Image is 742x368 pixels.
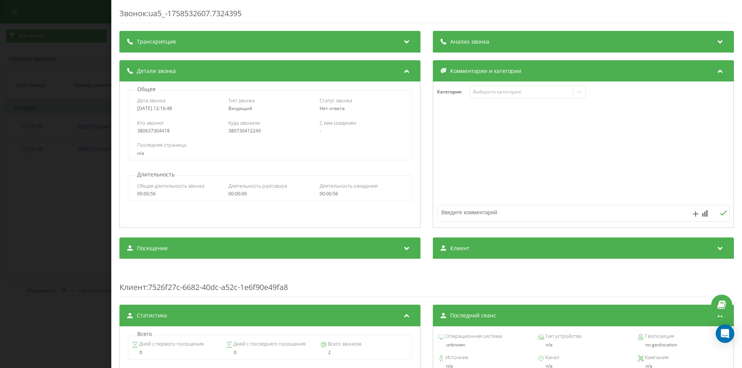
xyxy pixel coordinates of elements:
span: Дата звонка [137,97,165,104]
span: Последняя страница [137,141,186,148]
span: Длительность ожидания [320,182,378,189]
span: Дней с последнего посещения [232,340,306,348]
div: Звонок : ua5_-1758532607.7324395 [119,8,734,23]
div: 0 [132,350,220,355]
span: Клиент [450,244,470,252]
span: Транскрипция [137,38,176,46]
div: - [320,128,403,134]
span: Статистика [137,312,167,319]
div: 00:00:56 [137,191,220,197]
span: Геопозиция [644,332,674,340]
span: Общая длительность звонка [137,182,204,189]
span: Канал [544,354,559,361]
div: 00:00:56 [320,191,403,197]
span: Посещение [137,244,168,252]
div: n/a [538,342,629,348]
p: Длительность [135,171,177,178]
div: no geolocation [638,342,728,348]
div: [DATE] 12:16:48 [137,106,220,111]
div: 380730412249 [228,128,311,134]
span: Последний сеанс [450,312,496,319]
span: Кампания [644,354,669,361]
h4: Категория : [437,89,470,95]
span: Анализ звонка [450,38,489,46]
p: Общее [135,85,158,93]
span: Дней с первого посещения [138,340,204,348]
span: Тип звонка [228,97,255,104]
span: Длительность разговора [228,182,287,189]
div: Open Intercom Messenger [716,324,734,343]
div: unknown [438,342,529,348]
span: Источник [444,354,468,361]
span: Статус звонка [320,97,352,104]
div: 380637304418 [137,128,220,134]
span: Операционная система [444,332,502,340]
span: С кем соединен [320,119,356,126]
span: Комментарии и категории [450,67,521,75]
div: n/a [137,151,402,156]
div: Выберите категорию [473,89,570,95]
span: Всего звонков [327,340,361,348]
span: Тип устройства [544,332,582,340]
span: Детали звонка [137,67,176,75]
span: Клиент [119,282,146,292]
div: 00:00:00 [228,191,311,197]
div: 2 [320,350,408,355]
span: Куда звонили [228,119,260,126]
span: Кто звонил [137,119,163,126]
div: : 7526f27c-6682-40dc-a52c-1e6f90e49fa8 [119,266,734,297]
span: Входящий [228,105,252,112]
p: Всего [135,330,154,338]
span: Нет ответа [320,105,345,112]
div: 0 [226,350,314,355]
